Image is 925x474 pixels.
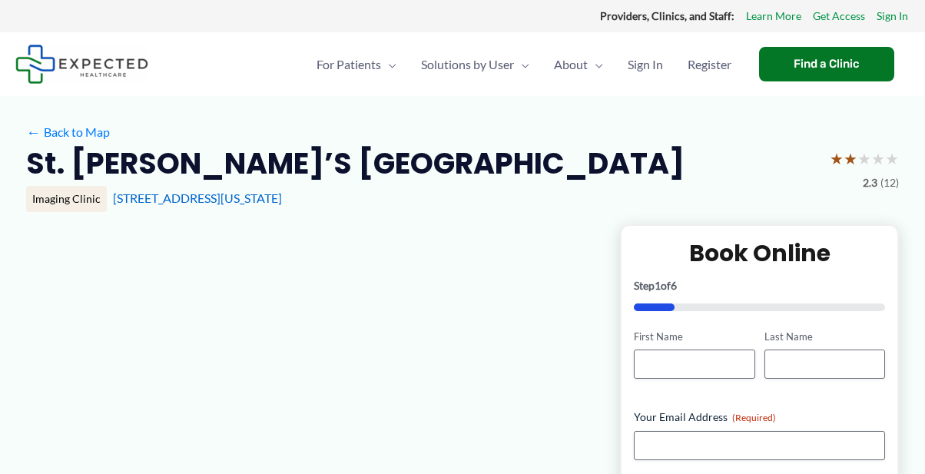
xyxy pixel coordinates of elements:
a: [STREET_ADDRESS][US_STATE] [113,191,282,205]
span: ★ [885,144,899,173]
span: (Required) [732,412,776,423]
span: 1 [655,279,661,292]
a: Get Access [813,6,865,26]
span: Sign In [628,38,663,91]
span: ← [26,124,41,139]
span: About [554,38,588,91]
a: Find a Clinic [759,47,894,81]
div: Imaging Clinic [26,186,107,212]
a: For PatientsMenu Toggle [304,38,409,91]
h2: Book Online [634,238,885,268]
a: AboutMenu Toggle [542,38,615,91]
span: ★ [871,144,885,173]
span: Menu Toggle [381,38,396,91]
span: Menu Toggle [514,38,529,91]
a: ←Back to Map [26,121,110,144]
strong: Providers, Clinics, and Staff: [600,9,734,22]
label: Last Name [764,330,885,344]
span: ★ [844,144,857,173]
nav: Primary Site Navigation [304,38,744,91]
h2: St. [PERSON_NAME]’s [GEOGRAPHIC_DATA] [26,144,685,182]
span: ★ [857,144,871,173]
span: Solutions by User [421,38,514,91]
span: Register [688,38,731,91]
span: For Patients [317,38,381,91]
a: Register [675,38,744,91]
label: First Name [634,330,754,344]
p: Step of [634,280,885,291]
span: (12) [880,173,899,193]
span: 2.3 [863,173,877,193]
span: 6 [671,279,677,292]
a: Sign In [615,38,675,91]
a: Sign In [877,6,908,26]
label: Your Email Address [634,409,885,425]
a: Solutions by UserMenu Toggle [409,38,542,91]
a: Learn More [746,6,801,26]
span: ★ [830,144,844,173]
img: Expected Healthcare Logo - side, dark font, small [15,45,148,84]
span: Menu Toggle [588,38,603,91]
